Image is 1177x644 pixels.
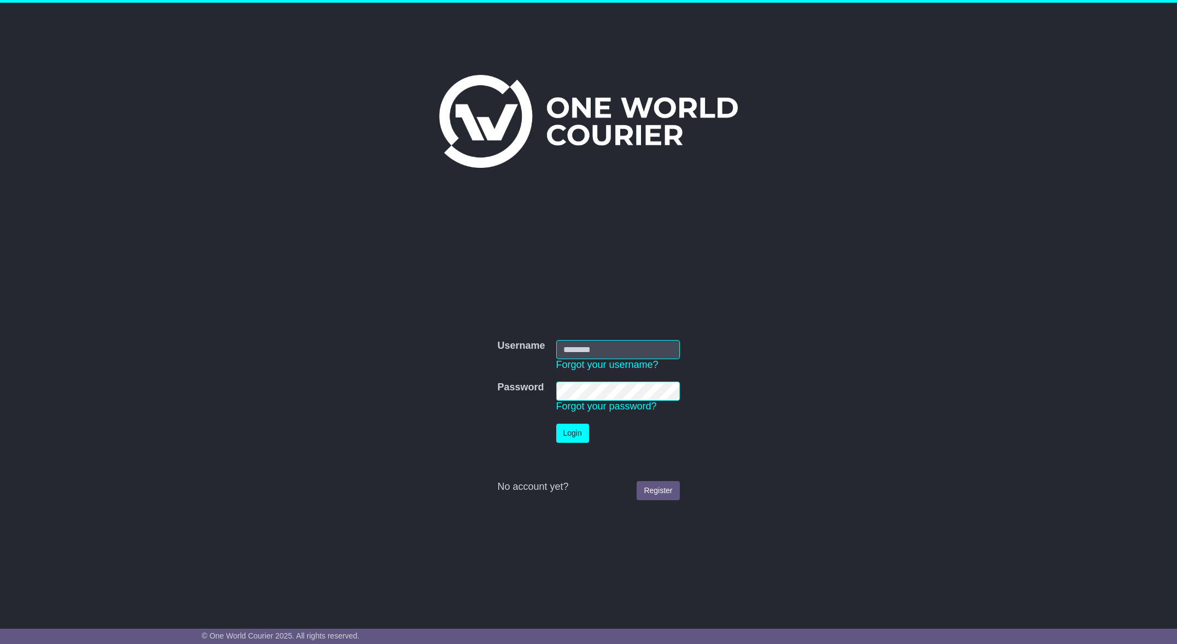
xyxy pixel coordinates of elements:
[439,75,738,168] img: One World
[497,340,545,352] label: Username
[497,382,544,394] label: Password
[202,631,360,640] span: © One World Courier 2025. All rights reserved.
[556,401,657,412] a: Forgot your password?
[556,359,659,370] a: Forgot your username?
[637,481,679,500] a: Register
[556,424,589,443] button: Login
[497,481,679,493] div: No account yet?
